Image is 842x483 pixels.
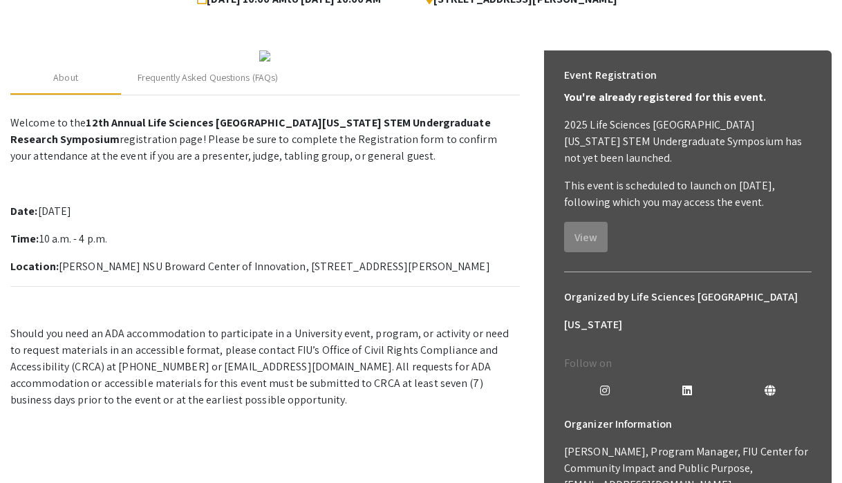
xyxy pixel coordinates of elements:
div: Frequently Asked Questions (FAQs) [138,70,278,85]
p: 10 a.m. - 4 p.m. [10,231,520,247]
p: You're already registered for this event. [564,89,812,106]
h6: Organized by Life Sciences [GEOGRAPHIC_DATA][US_STATE] [564,283,812,339]
strong: Time: [10,231,39,246]
strong: Location: [10,259,59,274]
p: [PERSON_NAME] NSU Broward Center of Innovation, [STREET_ADDRESS][PERSON_NAME] [10,258,520,275]
h6: Organizer Information [564,410,812,438]
div: About [53,70,78,85]
p: Welcome to the registration page! Please be sure to complete the Registration form to confirm you... [10,115,520,164]
strong: 12th Annual Life Sciences [GEOGRAPHIC_DATA][US_STATE] STEM Undergraduate Research Symposium [10,115,491,146]
button: View [564,222,608,252]
strong: Date: [10,204,38,218]
p: Follow on [564,355,812,372]
iframe: Chat [10,421,59,473]
h6: Event Registration [564,61,657,89]
p: Should you need an ADA accommodation to participate in a University event, program, or activity o... [10,325,520,408]
p: This event is scheduled to launch on [DATE], following which you may access the event. [564,178,812,211]
p: 2025 Life Sciences [GEOGRAPHIC_DATA][US_STATE] STEM Undergraduate Symposium has not yet been laun... [564,117,812,167]
p: [DATE] [10,203,520,220]
img: 32153a09-f8cb-4114-bf27-cfb6bc84fc69.png [259,50,270,61]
